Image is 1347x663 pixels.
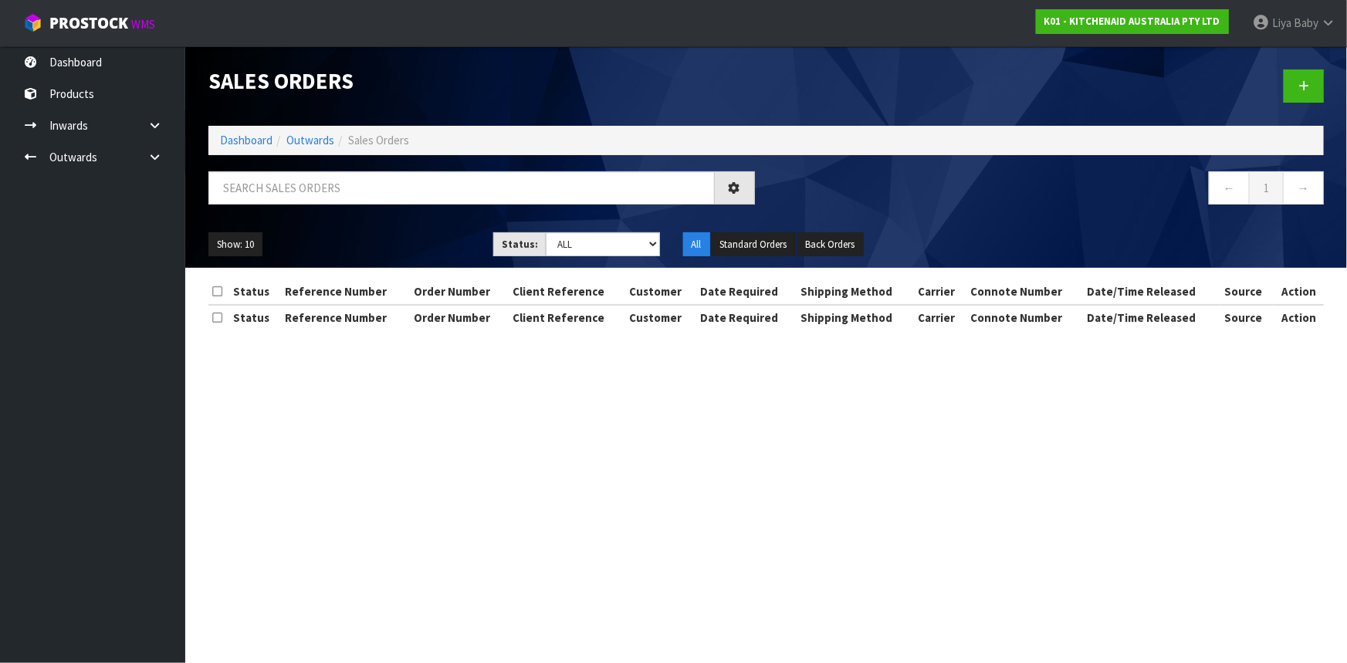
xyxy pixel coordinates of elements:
[797,232,864,257] button: Back Orders
[208,69,755,93] h1: Sales Orders
[696,279,797,304] th: Date Required
[1220,305,1274,330] th: Source
[208,232,262,257] button: Show: 10
[509,305,626,330] th: Client Reference
[220,133,272,147] a: Dashboard
[1283,171,1324,205] a: →
[696,305,797,330] th: Date Required
[1272,15,1291,30] span: Liya
[410,279,509,304] th: Order Number
[502,238,538,251] strong: Status:
[281,279,410,304] th: Reference Number
[797,305,914,330] th: Shipping Method
[229,305,281,330] th: Status
[966,279,1084,304] th: Connote Number
[131,17,155,32] small: WMS
[1220,279,1274,304] th: Source
[683,232,710,257] button: All
[49,13,128,33] span: ProStock
[914,305,966,330] th: Carrier
[348,133,409,147] span: Sales Orders
[797,279,914,304] th: Shipping Method
[1044,15,1220,28] strong: K01 - KITCHENAID AUSTRALIA PTY LTD
[1274,279,1324,304] th: Action
[966,305,1084,330] th: Connote Number
[1036,9,1229,34] a: K01 - KITCHENAID AUSTRALIA PTY LTD
[1209,171,1250,205] a: ←
[1084,279,1220,304] th: Date/Time Released
[1249,171,1284,205] a: 1
[286,133,334,147] a: Outwards
[1294,15,1318,30] span: Baby
[712,232,796,257] button: Standard Orders
[509,279,626,304] th: Client Reference
[1084,305,1220,330] th: Date/Time Released
[625,279,696,304] th: Customer
[410,305,509,330] th: Order Number
[625,305,696,330] th: Customer
[23,13,42,32] img: cube-alt.png
[229,279,281,304] th: Status
[914,279,966,304] th: Carrier
[1274,305,1324,330] th: Action
[208,171,715,205] input: Search sales orders
[778,171,1325,209] nav: Page navigation
[281,305,410,330] th: Reference Number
